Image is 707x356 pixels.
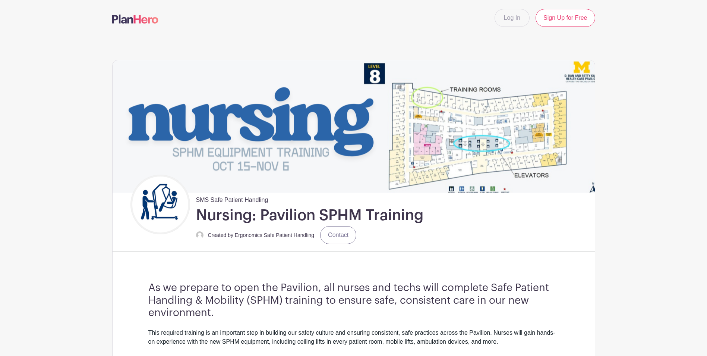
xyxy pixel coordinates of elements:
[208,232,315,238] small: Created by Ergonomics Safe Patient Handling
[148,282,559,319] h3: As we prepare to open the Pavilion, all nurses and techs will complete Safe Patient Handling & Mo...
[196,231,203,239] img: default-ce2991bfa6775e67f084385cd625a349d9dcbb7a52a09fb2fda1e96e2d18dcdb.png
[148,328,559,355] div: This required training is an important step in building our safety culture and ensuring consisten...
[196,193,268,204] span: SMS Safe Patient Handling
[112,15,158,24] img: logo-507f7623f17ff9eddc593b1ce0a138ce2505c220e1c5a4e2b4648c50719b7d32.svg
[320,226,356,244] a: Contact
[196,206,423,225] h1: Nursing: Pavilion SPHM Training
[495,9,530,27] a: Log In
[536,9,595,27] a: Sign Up for Free
[132,177,188,232] img: Untitled%20design.png
[113,60,595,193] img: event_banner_9715.png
